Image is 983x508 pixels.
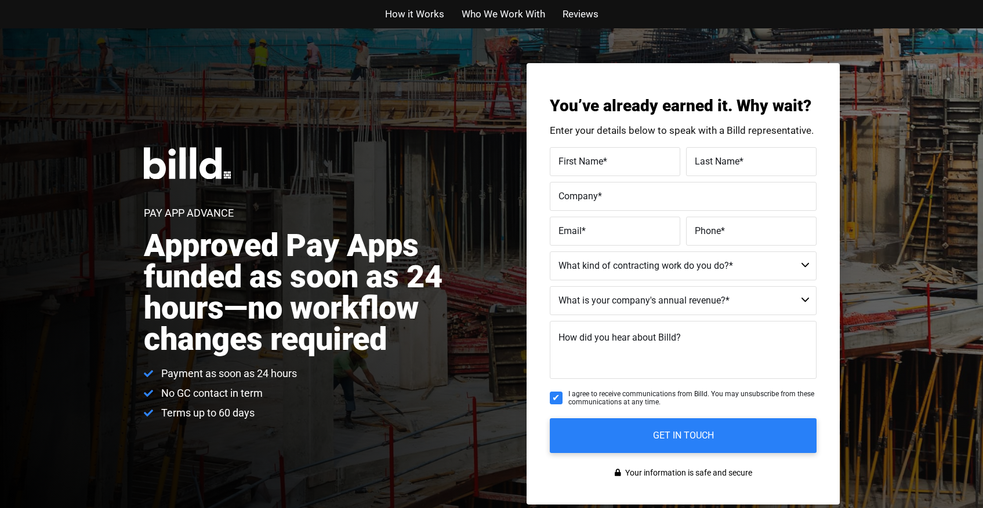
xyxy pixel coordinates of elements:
span: How did you hear about Billd? [558,332,681,343]
input: I agree to receive communications from Billd. You may unsubscribe from these communications at an... [550,392,563,404]
span: Your information is safe and secure [622,465,752,481]
span: Last Name [695,155,739,166]
span: Company [558,190,598,201]
span: First Name [558,155,603,166]
span: Terms up to 60 days [158,406,255,420]
a: How it Works [385,6,444,23]
span: No GC contact in term [158,386,263,400]
span: I agree to receive communications from Billd. You may unsubscribe from these communications at an... [568,390,817,407]
input: GET IN TOUCH [550,418,817,453]
span: Phone [695,225,721,236]
span: Payment as soon as 24 hours [158,367,297,381]
a: Who We Work With [462,6,545,23]
p: Enter your details below to speak with a Billd representative. [550,126,817,136]
a: Reviews [563,6,598,23]
span: Email [558,225,582,236]
h3: You’ve already earned it. Why wait? [550,98,817,114]
h2: Approved Pay Apps funded as soon as 24 hours—no workflow changes required [144,230,505,355]
h1: Pay App Advance [144,208,234,218]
